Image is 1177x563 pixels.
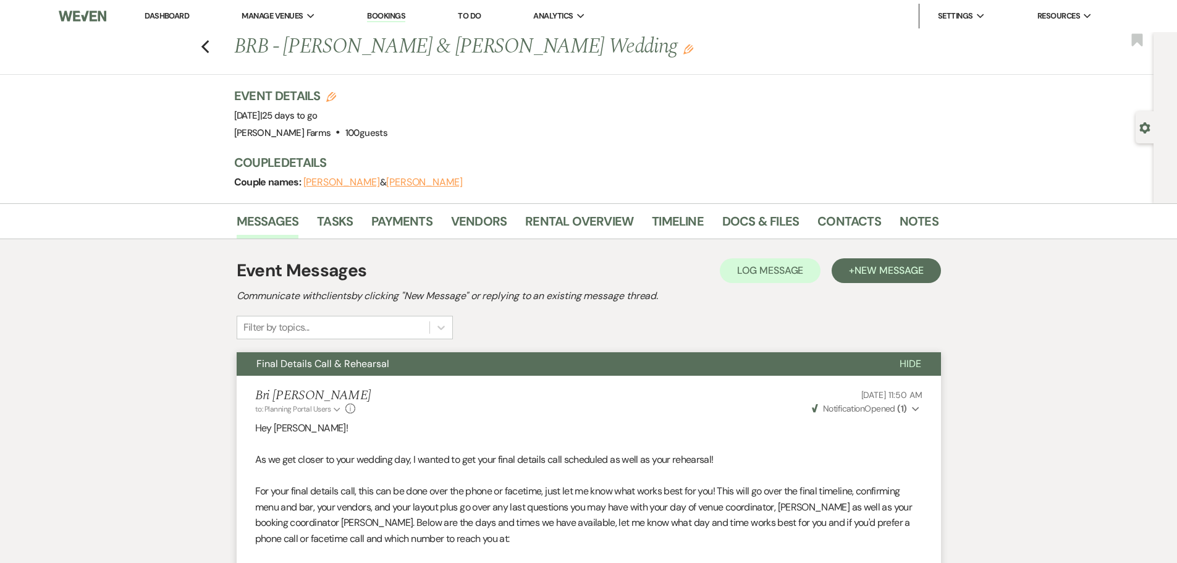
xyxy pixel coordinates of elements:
strong: ( 1 ) [897,403,906,414]
button: Hide [880,352,941,376]
span: [DATE] [234,109,318,122]
button: +New Message [832,258,940,283]
span: Manage Venues [242,10,303,22]
button: Edit [683,43,693,54]
span: Settings [938,10,973,22]
h3: Couple Details [234,154,926,171]
span: New Message [854,264,923,277]
button: Open lead details [1139,121,1150,133]
h3: Event Details [234,87,387,104]
span: As we get closer to your wedding day, I wanted to get your final details call scheduled as well a... [255,453,714,466]
span: & [303,176,463,188]
a: Bookings [367,11,405,22]
span: Hey [PERSON_NAME]! [255,421,348,434]
a: Notes [900,211,939,239]
a: Contacts [817,211,881,239]
span: Hide [900,357,921,370]
button: Log Message [720,258,821,283]
span: Analytics [533,10,573,22]
span: | [260,109,318,122]
button: NotificationOpened (1) [810,402,922,415]
a: To Do [458,11,481,21]
button: to: Planning Portal Users [255,404,343,415]
button: [PERSON_NAME] [303,177,380,187]
span: Opened [812,403,907,414]
img: Weven Logo [59,3,106,29]
span: [PERSON_NAME] Farms [234,127,331,139]
span: Log Message [737,264,803,277]
a: Dashboard [145,11,189,21]
span: 25 days to go [262,109,318,122]
span: Final Details Call & Rehearsal [256,357,389,370]
h2: Communicate with clients by clicking "New Message" or replying to an existing message thread. [237,289,941,303]
span: [DATE] 11:50 AM [861,389,922,400]
span: Couple names: [234,176,303,188]
span: to: Planning Portal Users [255,404,331,414]
a: Payments [371,211,432,239]
h5: Bri [PERSON_NAME] [255,388,371,404]
button: [PERSON_NAME] [386,177,463,187]
h1: Event Messages [237,258,367,284]
a: Messages [237,211,299,239]
a: Timeline [652,211,704,239]
span: Resources [1037,10,1080,22]
span: 100 guests [345,127,387,139]
a: Vendors [451,211,507,239]
span: For your final details call, this can be done over the phone or facetime, just let me know what w... [255,485,912,545]
a: Docs & Files [722,211,799,239]
span: Notification [823,403,864,414]
h1: BRB - [PERSON_NAME] & [PERSON_NAME] Wedding [234,32,788,62]
div: Filter by topics... [243,320,310,335]
a: Rental Overview [525,211,633,239]
a: Tasks [317,211,353,239]
button: Final Details Call & Rehearsal [237,352,880,376]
